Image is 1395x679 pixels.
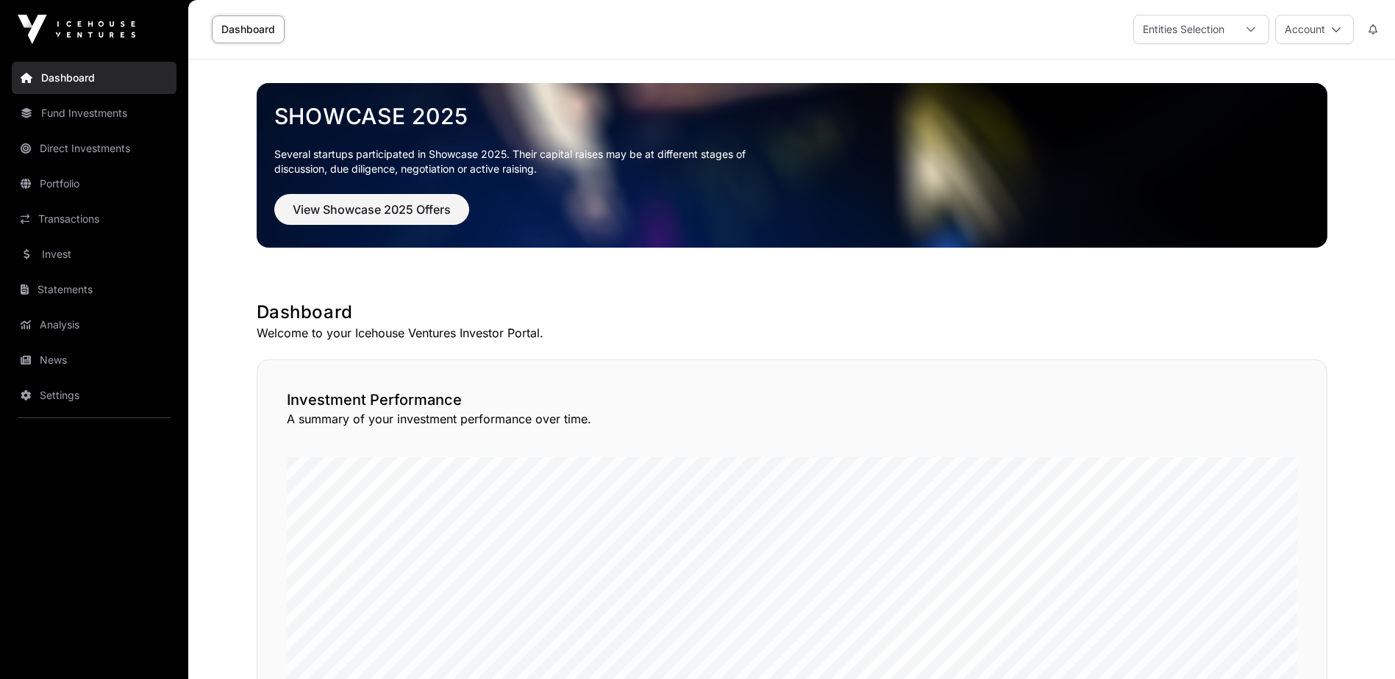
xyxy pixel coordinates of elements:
div: Entities Selection [1134,15,1233,43]
a: View Showcase 2025 Offers [274,209,469,223]
a: Portfolio [12,168,176,200]
img: Showcase 2025 [257,83,1327,248]
a: Dashboard [12,62,176,94]
iframe: Chat Widget [1321,608,1395,679]
button: Account [1275,15,1354,44]
a: Showcase 2025 [274,103,1310,129]
button: View Showcase 2025 Offers [274,194,469,225]
a: Settings [12,379,176,412]
a: News [12,344,176,376]
a: Analysis [12,309,176,341]
span: View Showcase 2025 Offers [293,201,451,218]
a: Statements [12,273,176,306]
a: Dashboard [212,15,285,43]
p: Welcome to your Icehouse Ventures Investor Portal. [257,324,1327,342]
a: Transactions [12,203,176,235]
h2: Investment Performance [287,389,1297,410]
img: Icehouse Ventures Logo [18,15,135,44]
h1: Dashboard [257,301,1327,324]
a: Invest [12,238,176,270]
p: A summary of your investment performance over time. [287,410,1297,428]
p: Several startups participated in Showcase 2025. Their capital raises may be at different stages o... [274,147,768,176]
a: Direct Investments [12,132,176,165]
a: Fund Investments [12,97,176,129]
